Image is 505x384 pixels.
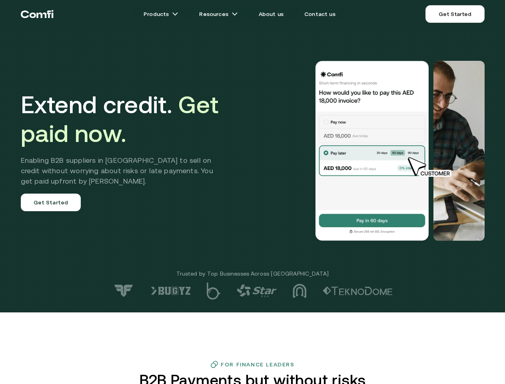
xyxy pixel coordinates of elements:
img: logo-4 [237,284,277,297]
a: Get Started [425,5,484,23]
a: Resourcesarrow icons [190,6,247,22]
a: Get Started [21,194,81,211]
img: cursor [402,156,460,178]
img: logo-5 [207,282,221,300]
img: Would you like to pay this AED 18,000.00 invoice? [433,61,485,241]
h2: Enabling B2B suppliers in [GEOGRAPHIC_DATA] to sell on credit without worrying about risks or lat... [21,155,225,186]
img: arrow icons [172,11,178,17]
a: About us [249,6,293,22]
img: finance [210,360,218,368]
img: logo-3 [293,284,307,298]
img: logo-7 [113,284,135,298]
a: Return to the top of the Comfi home page [21,2,54,26]
h1: Extend credit. [21,90,225,148]
a: Contact us [295,6,345,22]
img: logo-2 [323,286,393,295]
img: Would you like to pay this AED 18,000.00 invoice? [314,61,430,241]
img: arrow icons [232,11,238,17]
img: logo-6 [151,286,191,295]
h3: For Finance Leaders [221,361,294,368]
a: Productsarrow icons [134,6,188,22]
